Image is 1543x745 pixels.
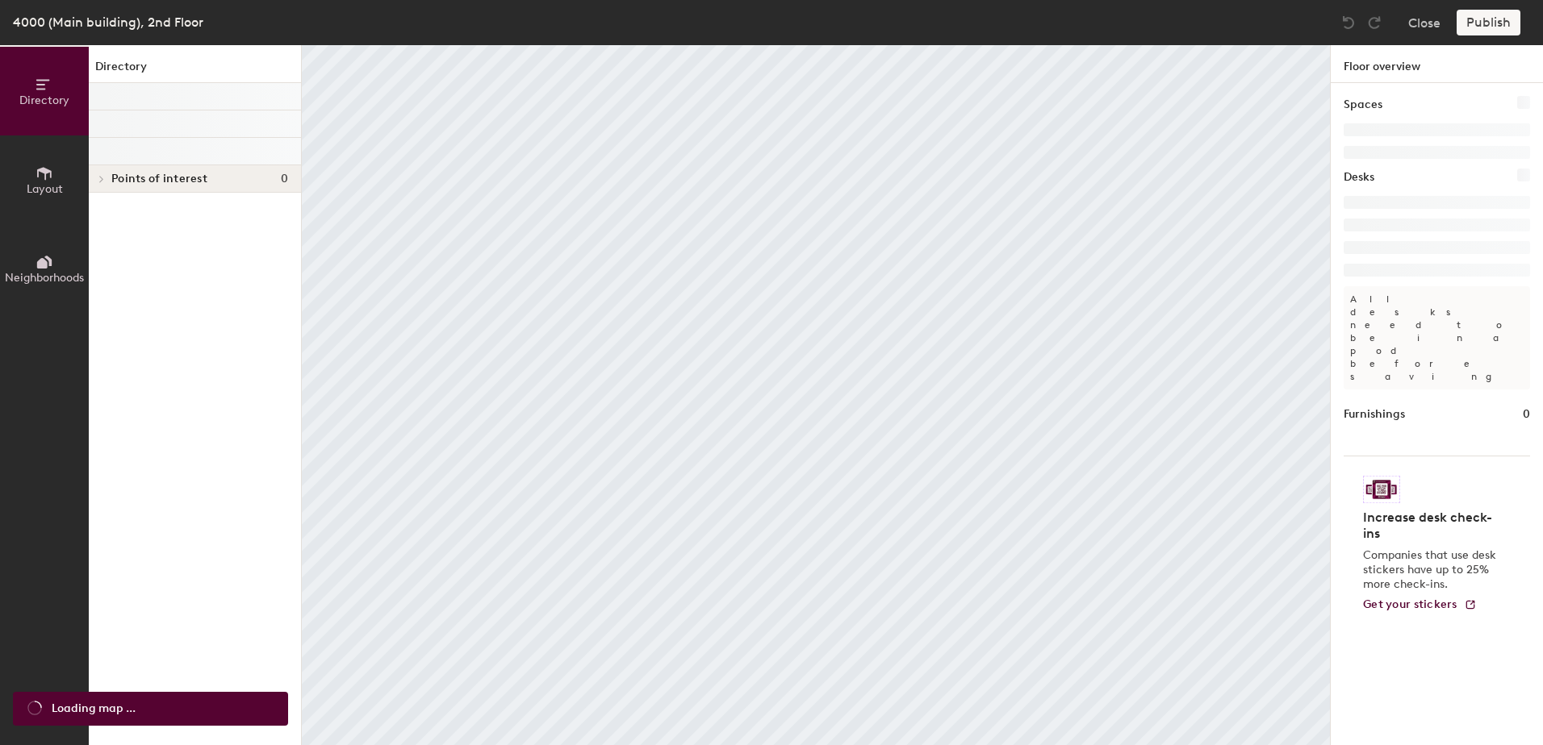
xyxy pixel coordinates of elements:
[111,173,207,185] span: Points of interest
[1340,15,1357,31] img: Undo
[27,182,63,196] span: Layout
[1344,96,1382,114] h1: Spaces
[281,173,288,185] span: 0
[1363,548,1501,592] p: Companies that use desk stickers have up to 25% more check-ins.
[1363,476,1400,503] img: Sticker logo
[1363,510,1501,542] h4: Increase desk check-ins
[1363,597,1457,611] span: Get your stickers
[1363,598,1477,612] a: Get your stickers
[1523,406,1530,423] h1: 0
[1366,15,1382,31] img: Redo
[1344,286,1530,389] p: All desks need to be in a pod before saving
[5,271,84,285] span: Neighborhoods
[52,700,136,718] span: Loading map ...
[89,58,301,83] h1: Directory
[1331,45,1543,83] h1: Floor overview
[1344,169,1374,186] h1: Desks
[1344,406,1405,423] h1: Furnishings
[1408,10,1441,35] button: Close
[302,45,1330,745] canvas: Map
[19,94,69,107] span: Directory
[13,12,203,32] div: 4000 (Main building), 2nd Floor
